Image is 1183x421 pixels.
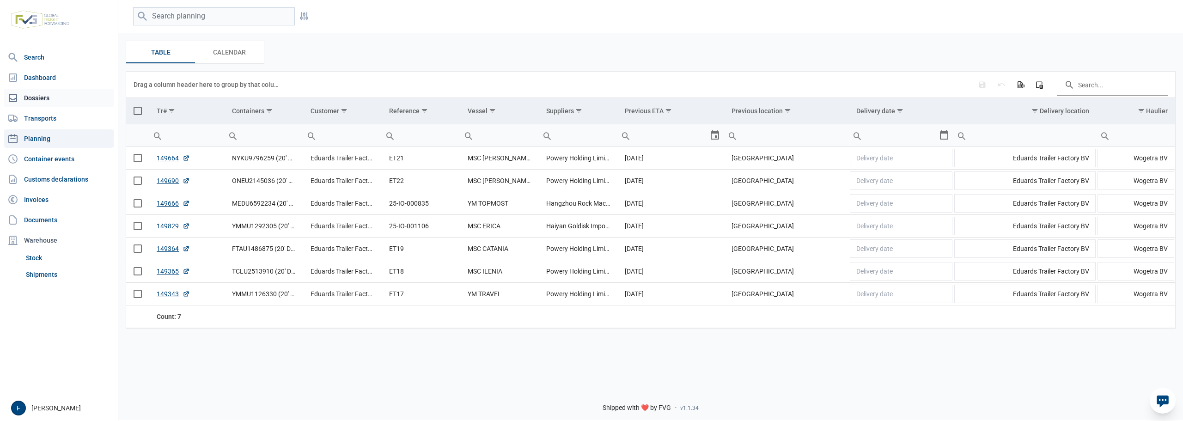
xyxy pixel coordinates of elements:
td: Eduards Trailer Factory BV [953,283,1097,305]
td: Eduards Trailer Factory BV [953,192,1097,215]
input: Filter cell [149,124,225,146]
td: [GEOGRAPHIC_DATA] [724,170,849,192]
td: ONEU2145036 (20' DV) [225,170,303,192]
span: Show filter options for column 'Delivery location' [1031,107,1038,114]
td: Eduards Trailer Factory BV [303,170,382,192]
td: Column Vessel [460,98,539,124]
a: 149690 [157,176,190,185]
input: Filter cell [382,124,460,146]
div: Reference [389,107,420,115]
td: YMMU1292305 (20' DV) [225,215,303,238]
td: ET17 [382,283,460,305]
span: Table [151,47,171,58]
button: F [11,401,26,415]
div: Search box [303,124,320,146]
div: Select row [134,177,142,185]
td: MSC ERICA [460,215,539,238]
span: Show filter options for column 'Previous location' [784,107,791,114]
td: ET19 [382,238,460,260]
span: Delivery date [856,154,893,162]
span: Delivery date [856,245,893,252]
td: Eduards Trailer Factory BV [303,147,382,170]
input: Filter cell [849,124,939,146]
span: Show filter options for column 'Vessel' [489,107,496,114]
td: Filter cell [460,124,539,147]
td: Powery Holding Limited [539,170,617,192]
td: [GEOGRAPHIC_DATA] [724,283,849,305]
div: Warehouse [4,231,114,250]
div: Delivery location [1040,107,1089,115]
td: Eduards Trailer Factory BV [953,215,1097,238]
td: Hangzhou Rock Machinery Manufacture Co., Ltd. [539,192,617,215]
td: Haiyan Goldisk Import & Export Co., Ltd. [539,215,617,238]
td: MSC CATANIA [460,238,539,260]
td: [DATE] [617,170,724,192]
td: NYKU9796259 (20' DV) [225,147,303,170]
div: Search box [149,124,166,146]
span: Delivery date [856,290,893,298]
a: 149364 [157,244,190,253]
span: Show filter options for column 'Previous ETA' [665,107,672,114]
td: ET21 [382,147,460,170]
td: Column Previous location [724,98,849,124]
td: Column Previous ETA [617,98,724,124]
a: 149666 [157,199,190,208]
td: Filter cell [617,124,724,147]
div: Select row [134,199,142,207]
td: Eduards Trailer Factory BV [303,283,382,305]
a: Dashboard [4,68,114,87]
div: Select row [134,222,142,230]
td: [DATE] [617,238,724,260]
a: Dossiers [4,89,114,107]
span: - [675,404,677,412]
a: Invoices [4,190,114,209]
td: [GEOGRAPHIC_DATA] [724,260,849,283]
td: MEDU6592234 (20' DV) [225,192,303,215]
td: Column Haulier [1097,98,1175,124]
td: Filter cell [1097,124,1175,147]
input: Filter cell [303,124,382,146]
td: Powery Holding Limited [539,147,617,170]
div: Column Chooser [1031,76,1048,93]
span: v1.1.34 [680,404,699,412]
div: Search box [724,124,741,146]
td: Wogetra BV [1097,147,1175,170]
img: FVG - Global freight forwarding [7,7,73,32]
input: Filter cell [953,124,1097,146]
input: Search planning [133,7,295,25]
div: Select [709,124,720,146]
div: Search box [225,124,241,146]
a: 149664 [157,153,190,163]
td: Column Containers [225,98,303,124]
div: Search box [382,124,398,146]
input: Filter cell [617,124,709,146]
td: Wogetra BV [1097,215,1175,238]
div: Search box [1097,124,1113,146]
td: [GEOGRAPHIC_DATA] [724,192,849,215]
td: Eduards Trailer Factory BV [953,170,1097,192]
span: Show filter options for column 'Haulier' [1138,107,1145,114]
td: YM TOPMOST [460,192,539,215]
td: 25-IO-000835 [382,192,460,215]
div: Search box [539,124,555,146]
a: Customs declarations [4,170,114,189]
span: Delivery date [856,177,893,184]
input: Filter cell [724,124,849,146]
div: Search box [849,124,866,146]
td: MSC ILENIA [460,260,539,283]
span: Delivery date [856,200,893,207]
a: Stock [22,250,114,266]
td: [DATE] [617,147,724,170]
span: Show filter options for column 'Containers' [266,107,273,114]
td: [DATE] [617,283,724,305]
a: Transports [4,109,114,128]
a: 149365 [157,267,190,276]
td: [DATE] [617,215,724,238]
td: Eduards Trailer Factory BV [303,260,382,283]
td: ET22 [382,170,460,192]
td: [GEOGRAPHIC_DATA] [724,147,849,170]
